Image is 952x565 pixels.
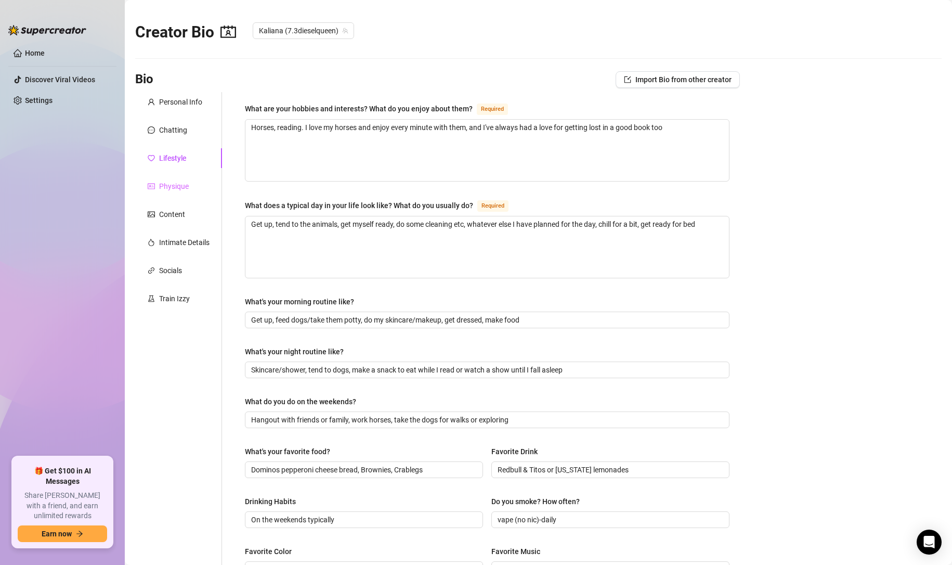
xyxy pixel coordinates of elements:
label: Favorite Color [245,546,299,557]
label: Favorite Drink [491,446,545,457]
span: Share [PERSON_NAME] with a friend, and earn unlimited rewards [18,491,107,521]
div: Favorite Music [491,546,540,557]
input: What do you do on the weekends? [251,414,721,426]
span: import [624,76,631,83]
div: Intimate Details [159,237,210,248]
div: What's your night routine like? [245,346,344,357]
div: Personal Info [159,96,202,108]
div: Chatting [159,124,187,136]
div: Do you smoke? How often? [491,496,580,507]
span: idcard [148,183,155,190]
div: Socials [159,265,182,276]
span: arrow-right [76,530,83,537]
label: What do you do on the weekends? [245,396,363,407]
span: link [148,267,155,274]
span: team [342,28,348,34]
div: What do you do on the weekends? [245,396,356,407]
span: Required [477,104,508,115]
span: message [148,126,155,134]
button: Import Bio from other creator [616,71,740,88]
label: What's your favorite food? [245,446,337,457]
span: fire [148,239,155,246]
span: Kaliana (7.3dieselqueen) [259,23,348,38]
a: Settings [25,96,53,105]
span: contacts [220,24,236,40]
span: picture [148,211,155,218]
div: Train Izzy [159,293,190,304]
img: logo-BBDzfeDw.svg [8,25,86,35]
div: What does a typical day in your life look like? What do you usually do? [245,200,473,211]
span: Import Bio from other creator [635,75,732,84]
label: What are your hobbies and interests? What do you enjoy about them? [245,102,519,115]
span: Required [477,200,508,212]
div: What's your favorite food? [245,446,330,457]
input: Favorite Drink [498,464,721,476]
input: What's your favorite food? [251,464,475,476]
div: Favorite Color [245,546,292,557]
input: Do you smoke? How often? [498,514,721,525]
div: Content [159,209,185,220]
input: Drinking Habits [251,514,475,525]
div: Lifestyle [159,152,186,164]
span: user [148,98,155,106]
input: What's your night routine like? [251,364,721,376]
button: Earn nowarrow-right [18,525,107,542]
div: What are your hobbies and interests? What do you enjoy about them? [245,103,473,114]
h2: Creator Bio [135,22,236,42]
div: Open Intercom Messenger [917,530,942,555]
div: Favorite Drink [491,446,538,457]
span: experiment [148,295,155,302]
input: What's your morning routine like? [251,314,721,326]
textarea: What are your hobbies and interests? What do you enjoy about them? [245,120,729,181]
a: Discover Viral Videos [25,75,95,84]
span: Earn now [42,530,72,538]
textarea: What does a typical day in your life look like? What do you usually do? [245,216,729,278]
div: Physique [159,181,189,192]
div: Drinking Habits [245,496,296,507]
label: Drinking Habits [245,496,303,507]
label: What's your night routine like? [245,346,351,357]
span: 🎁 Get $100 in AI Messages [18,466,107,486]
label: Do you smoke? How often? [491,496,587,507]
label: What's your morning routine like? [245,296,361,307]
h3: Bio [135,71,153,88]
span: heart [148,155,155,162]
label: What does a typical day in your life look like? What do you usually do? [245,199,520,212]
div: What's your morning routine like? [245,296,354,307]
label: Favorite Music [491,546,547,557]
a: Home [25,49,45,57]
